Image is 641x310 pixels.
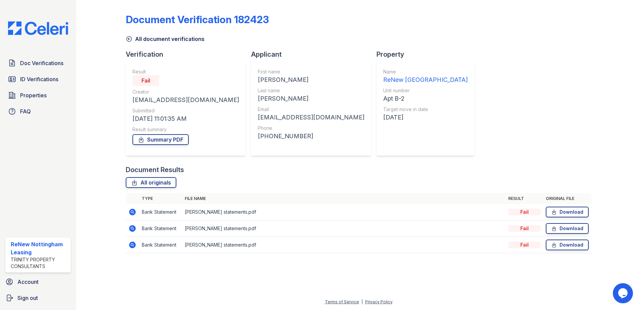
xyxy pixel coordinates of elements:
div: Applicant [251,50,376,59]
div: First name [258,68,364,75]
div: [EMAIL_ADDRESS][DOMAIN_NAME] [258,113,364,122]
div: Name [383,68,468,75]
td: [PERSON_NAME] statements.pdf [182,220,506,237]
a: Properties [5,89,71,102]
iframe: chat widget [613,283,634,303]
span: Doc Verifications [20,59,63,67]
a: ID Verifications [5,72,71,86]
div: Result summary [132,126,239,133]
div: [PHONE_NUMBER] [258,132,364,141]
td: [PERSON_NAME] statements.pdf [182,237,506,253]
div: | [361,299,363,304]
a: Doc Verifications [5,56,71,70]
span: Sign out [17,294,38,302]
td: Bank Statement [139,220,182,237]
div: Submitted [132,107,239,114]
a: Download [546,223,589,234]
div: Phone [258,125,364,132]
a: FAQ [5,105,71,118]
div: Creator [132,89,239,95]
div: Unit number [383,87,468,94]
div: Last name [258,87,364,94]
div: Document Verification 182423 [126,13,269,25]
a: Privacy Policy [365,299,393,304]
a: Summary PDF [132,134,189,145]
div: [EMAIL_ADDRESS][DOMAIN_NAME] [132,95,239,105]
td: Bank Statement [139,237,182,253]
div: Trinity Property Consultants [11,256,68,270]
div: Property [376,50,480,59]
a: Download [546,240,589,250]
span: ID Verifications [20,75,58,83]
a: All document verifications [126,35,205,43]
a: All originals [126,177,176,188]
span: FAQ [20,107,31,115]
div: Result [132,68,239,75]
a: Terms of Service [325,299,359,304]
td: Bank Statement [139,204,182,220]
div: Verification [126,50,251,59]
th: Result [506,193,543,204]
div: [PERSON_NAME] [258,75,364,85]
a: Download [546,207,589,217]
div: Fail [508,225,540,232]
div: Fail [508,242,540,248]
td: [PERSON_NAME] statements.pdf [182,204,506,220]
div: ReNew [GEOGRAPHIC_DATA] [383,75,468,85]
div: [DATE] 11:01:35 AM [132,114,239,123]
div: [PERSON_NAME] [258,94,364,103]
th: Type [139,193,182,204]
div: Fail [132,75,159,86]
a: Account [3,275,73,289]
img: CE_Logo_Blue-a8612792a0a2168367f1c8372b55b34899dd931a85d93a1a3d3e32e68fde9ad4.png [3,21,73,35]
div: Document Results [126,165,184,174]
div: ReNew Nottingham Leasing [11,240,68,256]
div: Apt B-2 [383,94,468,103]
div: Target move in date [383,106,468,113]
div: Fail [508,209,540,215]
a: Name ReNew [GEOGRAPHIC_DATA] [383,68,468,85]
span: Properties [20,91,47,99]
a: Sign out [3,291,73,305]
span: Account [17,278,39,286]
div: [DATE] [383,113,468,122]
div: Email [258,106,364,113]
th: Original file [543,193,591,204]
th: File name [182,193,506,204]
